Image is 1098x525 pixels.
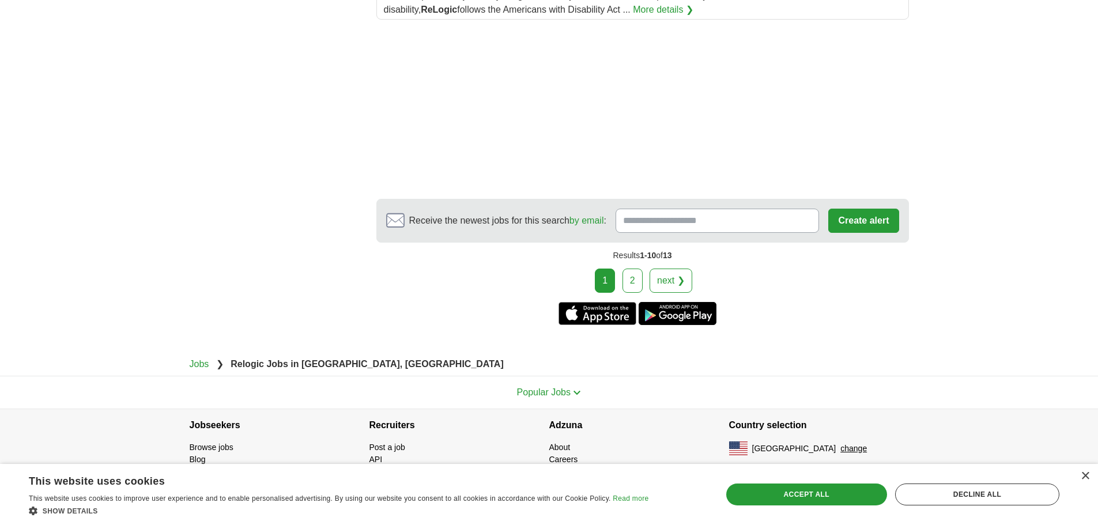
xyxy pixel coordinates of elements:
button: Create alert [828,209,899,233]
div: 1 [595,269,615,293]
span: 1-10 [640,251,656,260]
span: Show details [43,507,98,515]
a: Get the Android app [639,302,716,325]
h4: Country selection [729,409,909,441]
div: This website uses cookies [29,471,620,488]
span: This website uses cookies to improve user experience and to enable personalised advertising. By u... [29,494,611,503]
a: Read more, opens a new window [613,494,648,503]
span: Popular Jobs [517,387,571,397]
a: Browse jobs [190,443,233,452]
span: [GEOGRAPHIC_DATA] [752,443,836,455]
span: 13 [663,251,672,260]
div: Accept all [726,484,887,505]
div: Close [1081,472,1089,481]
a: Post a job [369,443,405,452]
strong: ReLogic [421,5,457,14]
a: About [549,443,571,452]
iframe: Ads by Google [376,29,909,190]
a: API [369,455,383,464]
span: ❯ [216,359,224,369]
a: Get the iPhone app [559,302,636,325]
a: by email [569,216,604,225]
span: Receive the newest jobs for this search : [409,214,606,228]
a: More details ❯ [633,3,693,17]
div: Results of [376,243,909,269]
a: next ❯ [650,269,692,293]
a: Jobs [190,359,209,369]
div: Show details [29,505,648,516]
img: toggle icon [573,390,581,395]
div: Decline all [895,484,1059,505]
a: Careers [549,455,578,464]
button: change [840,443,867,455]
a: 2 [622,269,643,293]
a: Blog [190,455,206,464]
img: US flag [729,441,748,455]
strong: Relogic Jobs in [GEOGRAPHIC_DATA], [GEOGRAPHIC_DATA] [231,359,504,369]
